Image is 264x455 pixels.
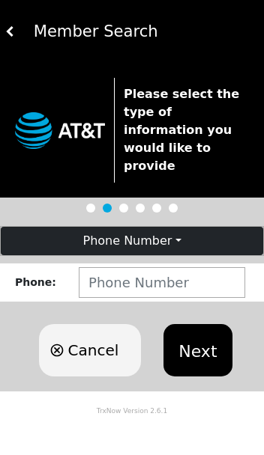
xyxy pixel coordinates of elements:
button: Cancel [39,324,141,376]
div: Phone : [15,275,79,290]
img: trx now logo [15,112,105,149]
button: Next [163,324,232,376]
button: Phone Number [1,227,263,255]
span: Cancel [67,339,118,361]
img: white carat left [5,26,16,37]
strong: Please select the type of information you would like to provide [124,87,239,173]
input: Phone Number [79,267,245,298]
div: Member Search [16,19,259,43]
